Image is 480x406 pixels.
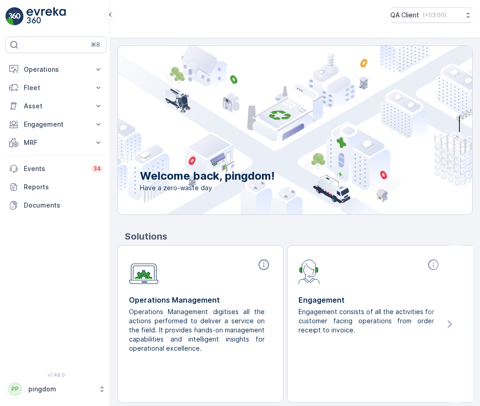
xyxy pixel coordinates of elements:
[24,101,88,111] p: Asset
[129,307,265,353] p: Operations Management digitises all the actions performed to deliver a service on the field. It p...
[24,65,88,74] p: Operations
[24,120,88,129] p: Engagement
[140,183,275,192] span: Have a zero-waste day
[129,258,159,284] img: module-icon
[299,258,320,284] img: module-icon
[5,160,107,178] a: Events34
[423,11,446,19] p: ( +03:00 )
[5,60,107,79] button: Operations
[5,196,107,214] a: Documents
[24,201,103,210] p: Documents
[5,115,107,134] button: Engagement
[24,164,86,173] p: Events
[24,182,103,192] p: Reports
[125,230,473,243] p: Solutions
[91,41,100,48] p: ⌘B
[5,372,107,378] span: v 1.49.0
[390,7,473,23] button: QA Client(+03:00)
[24,138,88,147] p: MRF
[8,382,22,396] div: PP
[299,294,442,305] p: Engagement
[27,7,66,26] img: logo_light-DOdMpM7g.png
[140,169,275,183] p: Welcome back, pingdom!
[28,385,94,394] p: pingdom
[77,46,472,214] img: city illustration
[129,294,272,305] p: Operations Management
[390,11,419,20] p: QA Client
[24,83,88,92] p: Fleet
[299,307,434,335] p: Engagement consists of all the activities for customer facing operations from order receipt to in...
[5,97,107,115] button: Asset
[93,165,101,172] p: 34
[5,7,24,26] img: logo
[5,178,107,196] a: Reports
[5,379,107,399] button: PPpingdom
[5,79,107,97] button: Fleet
[5,134,107,152] button: MRF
